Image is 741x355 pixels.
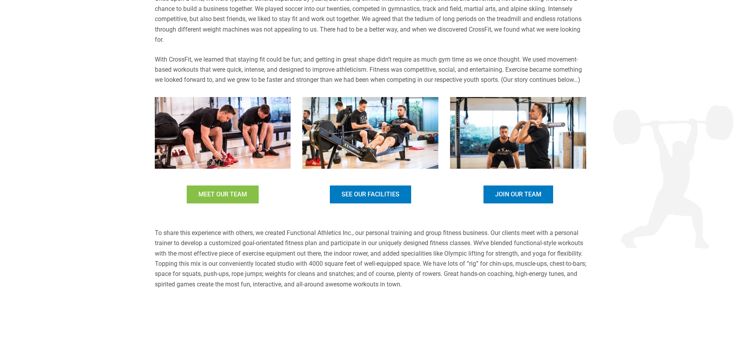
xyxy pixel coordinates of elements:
[482,184,554,205] a: Join Our Team
[186,184,260,205] a: Meet Our Team
[495,191,541,198] span: Join Our Team
[342,191,399,198] span: See Our Facilities
[198,191,247,198] span: Meet Our Team
[155,56,582,84] span: With CrossFit, we learned that staying fit could be fun; and getting in great shape didn’t requir...
[329,184,412,205] a: See Our Facilities
[155,228,587,290] p: To share this experience with others, we created Functional Athletics Inc., our personal training...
